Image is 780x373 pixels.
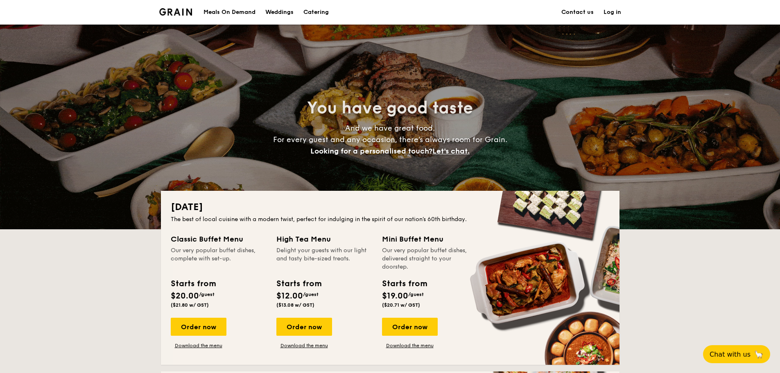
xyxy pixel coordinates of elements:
[382,318,438,336] div: Order now
[276,278,321,290] div: Starts from
[276,342,332,349] a: Download the menu
[307,98,473,118] span: You have good taste
[159,8,192,16] a: Logotype
[276,318,332,336] div: Order now
[303,292,319,297] span: /guest
[171,215,610,224] div: The best of local cuisine with a modern twist, perfect for indulging in the spirit of our nation’...
[754,350,764,359] span: 🦙
[171,233,267,245] div: Classic Buffet Menu
[171,246,267,271] div: Our very popular buffet dishes, complete with set-up.
[171,278,215,290] div: Starts from
[199,292,215,297] span: /guest
[382,246,478,271] div: Our very popular buffet dishes, delivered straight to your doorstep.
[171,302,209,308] span: ($21.80 w/ GST)
[273,124,507,156] span: And we have great food. For every guest and any occasion, there’s always room for Grain.
[710,350,751,358] span: Chat with us
[382,342,438,349] a: Download the menu
[171,201,610,214] h2: [DATE]
[382,233,478,245] div: Mini Buffet Menu
[276,291,303,301] span: $12.00
[382,302,420,308] span: ($20.71 w/ GST)
[276,302,314,308] span: ($13.08 w/ GST)
[171,342,226,349] a: Download the menu
[159,8,192,16] img: Grain
[703,345,770,363] button: Chat with us🦙
[276,246,372,271] div: Delight your guests with our light and tasty bite-sized treats.
[310,147,432,156] span: Looking for a personalised touch?
[432,147,470,156] span: Let's chat.
[171,318,226,336] div: Order now
[171,291,199,301] span: $20.00
[276,233,372,245] div: High Tea Menu
[382,291,408,301] span: $19.00
[382,278,427,290] div: Starts from
[408,292,424,297] span: /guest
